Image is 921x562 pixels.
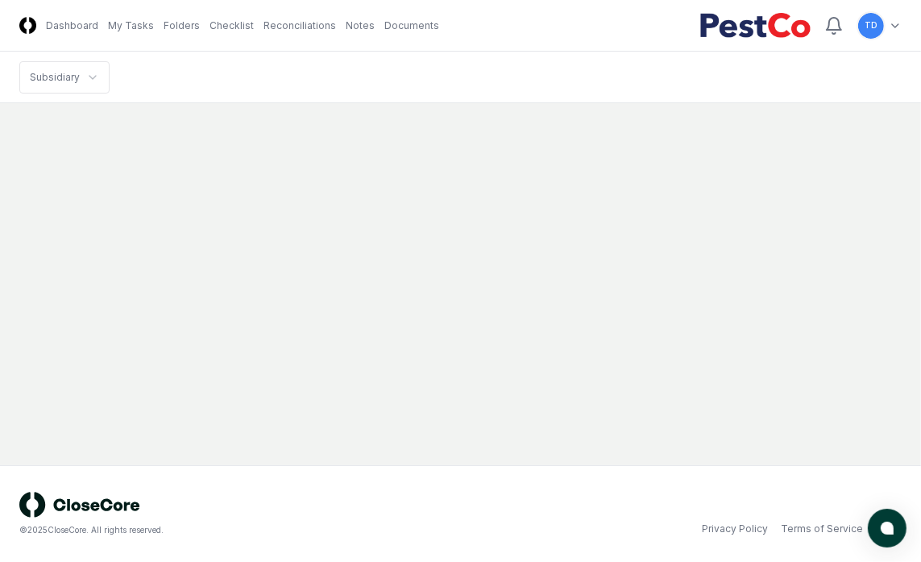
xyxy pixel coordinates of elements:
[702,522,768,536] a: Privacy Policy
[19,524,461,536] div: © 2025 CloseCore. All rights reserved.
[164,19,200,33] a: Folders
[19,17,36,34] img: Logo
[699,13,811,39] img: PestCo logo
[19,61,110,94] nav: breadcrumb
[857,11,886,40] button: TD
[346,19,375,33] a: Notes
[384,19,439,33] a: Documents
[46,19,98,33] a: Dashboard
[210,19,254,33] a: Checklist
[865,19,877,31] span: TD
[19,492,140,518] img: logo
[781,522,863,536] a: Terms of Service
[868,509,906,547] button: atlas-launcher
[30,70,80,85] div: Subsidiary
[263,19,336,33] a: Reconciliations
[108,19,154,33] a: My Tasks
